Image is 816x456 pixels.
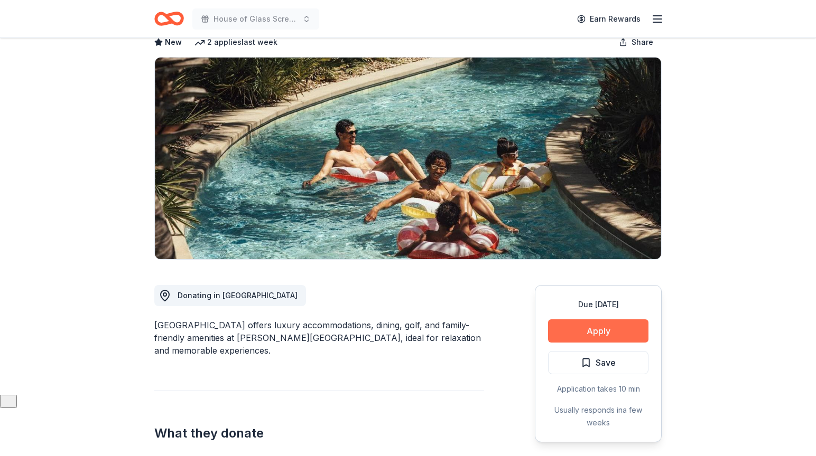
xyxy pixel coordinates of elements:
[154,6,184,31] a: Home
[548,404,648,429] div: Usually responds in a few weeks
[154,425,484,442] h2: What they donate
[214,13,298,25] span: House of Glass Screening
[192,8,319,30] button: House of Glass Screening
[571,9,647,28] a: Earn Rewards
